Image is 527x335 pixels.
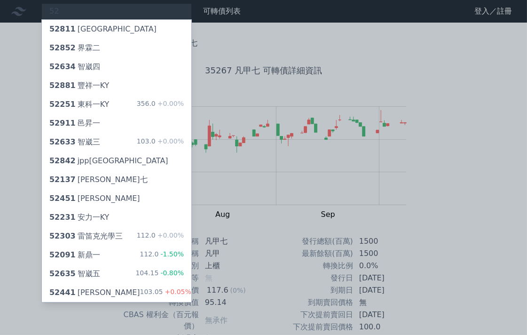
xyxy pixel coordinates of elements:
[158,269,184,277] span: -0.80%
[158,250,184,258] span: -1.50%
[137,231,184,242] div: 112.0
[49,61,100,72] div: 智崴四
[49,287,140,298] div: [PERSON_NAME]
[49,99,109,110] div: 東科一KY
[42,227,191,246] a: 52303雷笛克光學三 112.0+0.00%
[49,212,109,223] div: 安力一KY
[140,287,191,298] div: 103.05
[42,208,191,227] a: 52231安力一KY
[49,288,76,297] span: 52441
[49,268,100,279] div: 智崴五
[49,231,76,240] span: 52303
[49,24,157,35] div: [GEOGRAPHIC_DATA]
[49,100,76,109] span: 52251
[156,231,184,239] span: +0.00%
[137,136,184,148] div: 103.0
[49,174,148,185] div: [PERSON_NAME]七
[49,194,76,203] span: 52451
[49,136,100,148] div: 智崴三
[135,268,184,279] div: 104.15
[49,137,76,146] span: 52633
[49,269,76,278] span: 52635
[49,119,76,128] span: 52911
[42,133,191,152] a: 52633智崴三 103.0+0.00%
[42,39,191,57] a: 52852界霖二
[156,137,184,145] span: +0.00%
[42,76,191,95] a: 52881豐祥一KY
[42,170,191,189] a: 52137[PERSON_NAME]七
[49,118,100,129] div: 邑昇一
[140,249,184,261] div: 112.0
[49,81,76,90] span: 52881
[49,155,168,167] div: jpp[GEOGRAPHIC_DATA]
[42,114,191,133] a: 52911邑昇一
[49,231,123,242] div: 雷笛克光學三
[137,99,184,110] div: 356.0
[42,95,191,114] a: 52251東科一KY 356.0+0.00%
[49,62,76,71] span: 52634
[49,249,100,261] div: 新鼎一
[49,42,100,54] div: 界霖二
[49,175,76,184] span: 52137
[42,57,191,76] a: 52634智崴四
[42,152,191,170] a: 52842jpp[GEOGRAPHIC_DATA]
[49,213,76,222] span: 52231
[480,290,527,335] iframe: Chat Widget
[156,100,184,107] span: +0.00%
[49,43,76,52] span: 52852
[49,250,76,259] span: 52091
[42,283,191,302] a: 52441[PERSON_NAME] 103.05+0.05%
[163,288,191,295] span: +0.05%
[42,189,191,208] a: 52451[PERSON_NAME]
[49,193,140,204] div: [PERSON_NAME]
[49,24,76,33] span: 52811
[49,156,76,165] span: 52842
[480,290,527,335] div: 聊天小工具
[42,264,191,283] a: 52635智崴五 104.15-0.80%
[42,246,191,264] a: 52091新鼎一 112.0-1.50%
[42,20,191,39] a: 52811[GEOGRAPHIC_DATA]
[49,80,109,91] div: 豐祥一KY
